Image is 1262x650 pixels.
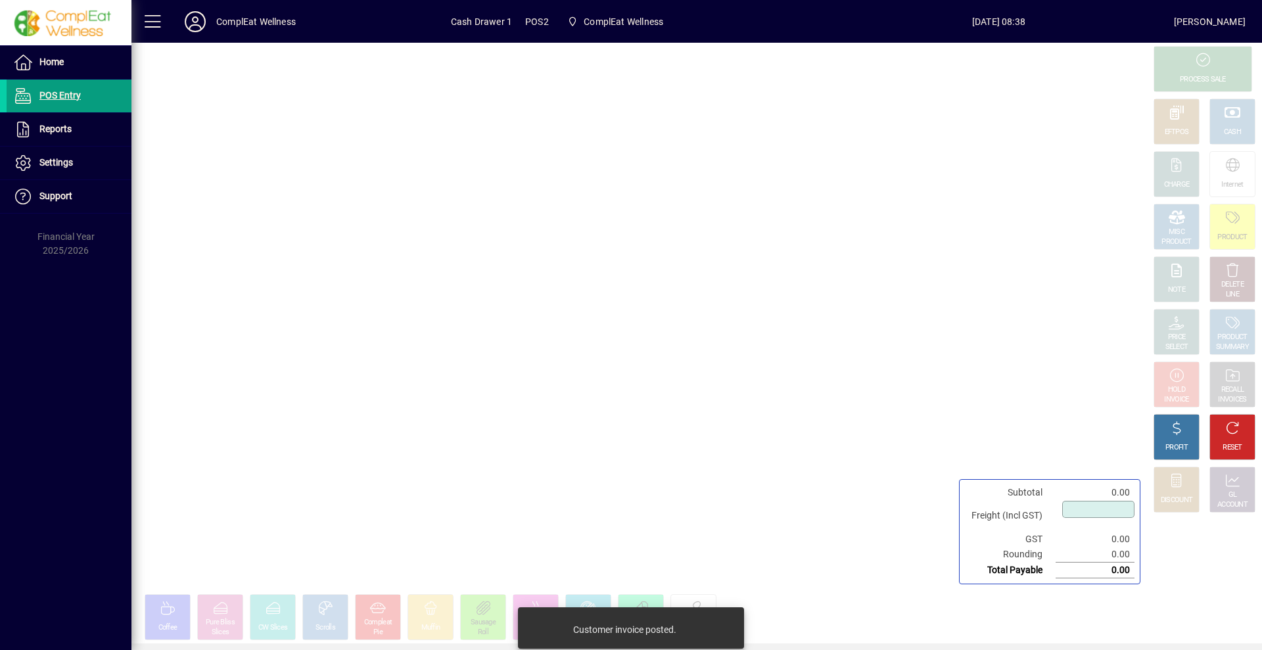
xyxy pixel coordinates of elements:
[216,11,296,32] div: ComplEat Wellness
[1056,532,1134,547] td: 0.00
[965,547,1056,563] td: Rounding
[525,11,549,32] span: POS2
[1168,333,1186,342] div: PRICE
[1174,11,1246,32] div: [PERSON_NAME]
[1161,496,1192,505] div: DISCOUNT
[158,623,177,633] div: Coffee
[824,11,1174,32] span: [DATE] 08:38
[1180,75,1226,85] div: PROCESS SALE
[1217,233,1247,243] div: PRODUCT
[39,90,81,101] span: POS Entry
[421,623,440,633] div: Muffin
[206,618,235,628] div: Pure Bliss
[1164,180,1190,190] div: CHARGE
[1224,128,1241,137] div: CASH
[7,46,131,79] a: Home
[212,628,229,638] div: Slices
[7,113,131,146] a: Reports
[1056,563,1134,578] td: 0.00
[1228,490,1237,500] div: GL
[39,157,73,168] span: Settings
[39,57,64,67] span: Home
[315,623,335,633] div: Scrolls
[39,191,72,201] span: Support
[965,485,1056,500] td: Subtotal
[1165,128,1189,137] div: EFTPOS
[1226,290,1239,300] div: LINE
[1221,180,1243,190] div: Internet
[39,124,72,134] span: Reports
[1221,385,1244,395] div: RECALL
[1216,342,1249,352] div: SUMMARY
[965,500,1056,532] td: Freight (Incl GST)
[1223,443,1242,453] div: RESET
[1164,395,1188,405] div: INVOICE
[965,532,1056,547] td: GST
[1165,342,1188,352] div: SELECT
[1165,443,1188,453] div: PROFIT
[1168,385,1185,395] div: HOLD
[1218,395,1246,405] div: INVOICES
[1161,237,1191,247] div: PRODUCT
[174,10,216,34] button: Profile
[965,563,1056,578] td: Total Payable
[7,180,131,213] a: Support
[584,11,663,32] span: ComplEat Wellness
[1217,333,1247,342] div: PRODUCT
[258,623,288,633] div: CW Slices
[451,11,512,32] span: Cash Drawer 1
[471,618,496,628] div: Sausage
[1221,280,1244,290] div: DELETE
[7,147,131,179] a: Settings
[1169,227,1184,237] div: MISC
[478,628,488,638] div: Roll
[1056,547,1134,563] td: 0.00
[562,10,668,34] span: ComplEat Wellness
[364,618,392,628] div: Compleat
[1056,485,1134,500] td: 0.00
[373,628,383,638] div: Pie
[1217,500,1248,510] div: ACCOUNT
[1168,285,1185,295] div: NOTE
[573,623,676,636] div: Customer invoice posted.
